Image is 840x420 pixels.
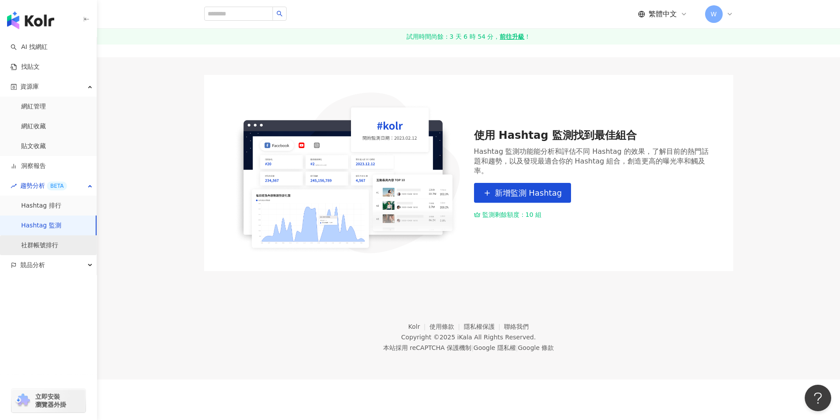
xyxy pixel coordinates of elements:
[20,255,45,275] span: 競品分析
[11,63,40,71] a: 找貼文
[20,77,39,97] span: 資源庫
[21,122,46,131] a: 網紅收藏
[464,323,504,330] a: 隱私權保護
[47,182,67,190] div: BETA
[21,241,58,250] a: 社群帳號排行
[14,394,31,408] img: chrome extension
[21,102,46,111] a: 網紅管理
[383,342,554,353] span: 本站採用 reCAPTCHA 保護機制
[504,323,529,330] a: 聯絡我們
[471,344,474,351] span: |
[20,176,67,196] span: 趨勢分析
[495,188,562,198] span: 新增監測 Hashtag
[474,212,716,218] div: 監測剩餘額度：10 組
[97,29,840,45] a: 試用時間尚餘：3 天 6 時 54 分，前往升級！
[805,385,831,411] iframe: Help Scout Beacon - Open
[474,147,716,176] div: Hashtag 監測功能能分析和評估不同 Hashtag 的效果，了解目前的熱門話題和趨勢，以及發現最適合你的 Hashtag 組合，創造更高的曝光率和觸及率。
[21,142,46,151] a: 貼文收藏
[35,393,66,409] span: 立即安裝 瀏覽器外掛
[474,128,716,143] div: 使用 Hashtag 監測找到最佳組合
[21,221,61,230] a: Hashtag 監測
[474,183,571,203] button: 新增監測 Hashtag
[429,323,464,330] a: 使用條款
[518,344,554,351] a: Google 條款
[408,323,429,330] a: Kolr
[457,334,472,341] a: iKala
[11,183,17,189] span: rise
[474,344,516,351] a: Google 隱私權
[11,389,86,413] a: chrome extension立即安裝 瀏覽器外掛
[401,334,536,341] div: Copyright © 2025 All Rights Reserved.
[222,93,463,253] img: 使用 Hashtag 監測找到最佳組合
[500,32,524,41] strong: 前往升級
[11,162,46,171] a: 洞察報告
[711,9,717,19] span: W
[516,344,518,351] span: |
[21,201,61,210] a: Hashtag 排行
[7,11,54,29] img: logo
[11,43,48,52] a: searchAI 找網紅
[276,11,283,17] span: search
[649,9,677,19] span: 繁體中文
